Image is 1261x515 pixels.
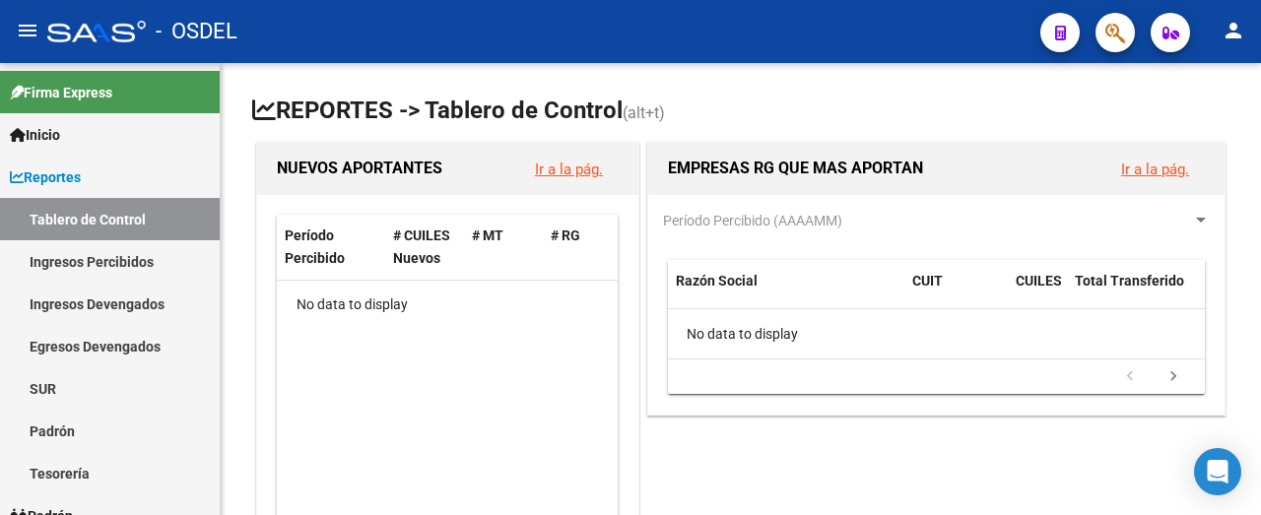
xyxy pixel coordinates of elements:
[16,19,39,42] mat-icon: menu
[668,260,904,325] datatable-header-cell: Razón Social
[519,151,619,187] button: Ir a la pág.
[1008,260,1067,325] datatable-header-cell: CUILES
[1016,273,1062,289] span: CUILES
[277,215,385,280] datatable-header-cell: Período Percibido
[668,309,1205,358] div: No data to display
[277,159,442,177] span: NUEVOS APORTANTES
[156,10,237,53] span: - OSDEL
[464,215,543,280] datatable-header-cell: # MT
[472,227,503,243] span: # MT
[1105,151,1205,187] button: Ir a la pág.
[543,215,622,280] datatable-header-cell: # RG
[10,124,60,146] span: Inicio
[676,273,758,289] span: Razón Social
[551,227,580,243] span: # RG
[535,161,603,178] a: Ir a la pág.
[1075,273,1184,289] span: Total Transferido
[668,159,923,177] span: EMPRESAS RG QUE MAS APORTAN
[1121,161,1189,178] a: Ir a la pág.
[623,103,665,122] span: (alt+t)
[912,273,943,289] span: CUIT
[1194,448,1241,495] div: Open Intercom Messenger
[663,213,842,228] span: Período Percibido (AAAAMM)
[393,227,450,266] span: # CUILES Nuevos
[1067,260,1205,325] datatable-header-cell: Total Transferido
[904,260,1008,325] datatable-header-cell: CUIT
[1155,366,1192,388] a: go to next page
[10,166,81,188] span: Reportes
[10,82,112,103] span: Firma Express
[277,281,618,330] div: No data to display
[1111,366,1149,388] a: go to previous page
[285,227,345,266] span: Período Percibido
[385,215,464,280] datatable-header-cell: # CUILES Nuevos
[252,95,1229,129] h1: REPORTES -> Tablero de Control
[1222,19,1245,42] mat-icon: person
